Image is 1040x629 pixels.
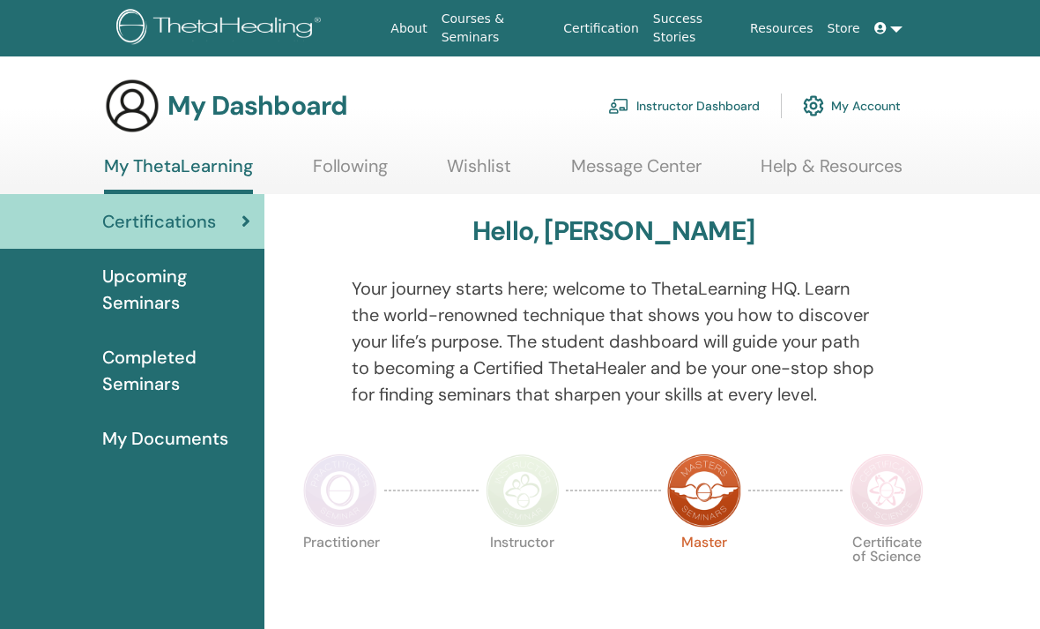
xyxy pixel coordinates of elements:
[667,453,741,528] img: Master
[383,12,434,45] a: About
[556,12,645,45] a: Certification
[447,155,511,190] a: Wishlist
[486,535,560,610] p: Instructor
[104,155,253,194] a: My ThetaLearning
[803,91,824,121] img: cog.svg
[608,98,629,114] img: chalkboard-teacher.svg
[743,12,821,45] a: Resources
[608,86,760,125] a: Instructor Dashboard
[116,9,327,49] img: logo.png
[850,535,924,610] p: Certificate of Science
[803,86,901,125] a: My Account
[102,425,228,452] span: My Documents
[104,78,160,134] img: generic-user-icon.jpg
[352,275,876,408] p: Your journey starts here; welcome to ThetaLearning HQ. Learn the world-renowned technique that sh...
[850,453,924,528] img: Certificate of Science
[303,535,377,610] p: Practitioner
[667,535,741,610] p: Master
[646,3,743,54] a: Success Stories
[571,155,702,190] a: Message Center
[102,344,250,397] span: Completed Seminars
[102,208,216,235] span: Certifications
[313,155,388,190] a: Following
[303,453,377,528] img: Practitioner
[472,215,754,247] h3: Hello, [PERSON_NAME]
[486,453,560,528] img: Instructor
[821,12,867,45] a: Store
[167,90,347,122] h3: My Dashboard
[761,155,903,190] a: Help & Resources
[102,263,250,316] span: Upcoming Seminars
[435,3,557,54] a: Courses & Seminars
